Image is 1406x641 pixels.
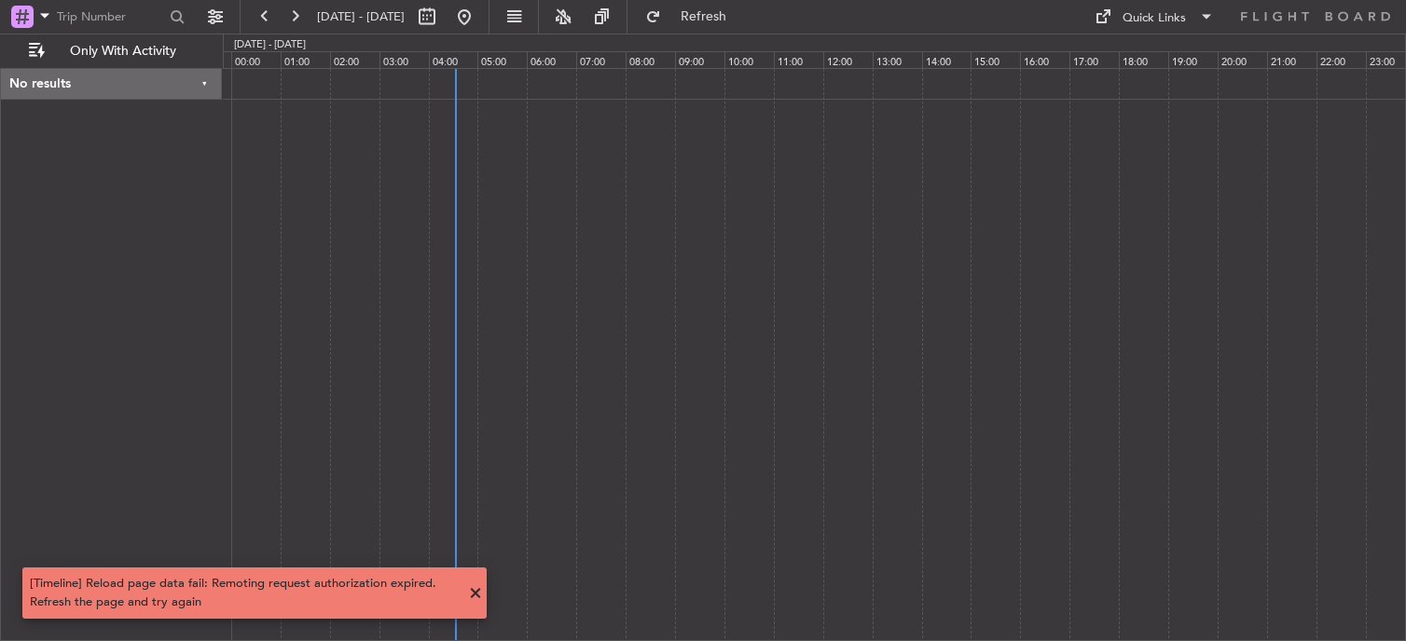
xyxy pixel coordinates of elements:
div: 13:00 [873,51,922,68]
div: 21:00 [1267,51,1316,68]
button: Only With Activity [21,36,202,66]
div: 11:00 [774,51,823,68]
div: 07:00 [576,51,626,68]
span: [DATE] - [DATE] [317,8,405,25]
div: 17:00 [1069,51,1119,68]
span: Only With Activity [48,45,197,58]
div: 00:00 [231,51,281,68]
div: 01:00 [281,51,330,68]
span: Refresh [665,10,743,23]
div: 02:00 [330,51,379,68]
div: 19:00 [1168,51,1218,68]
div: 22:00 [1316,51,1366,68]
div: [DATE] - [DATE] [234,37,306,53]
div: Quick Links [1123,9,1186,28]
div: 08:00 [626,51,675,68]
button: Quick Links [1085,2,1223,32]
div: 03:00 [379,51,429,68]
div: 20:00 [1218,51,1267,68]
div: 18:00 [1119,51,1168,68]
div: 15:00 [971,51,1020,68]
div: 06:00 [527,51,576,68]
input: Trip Number [57,3,164,31]
div: 16:00 [1020,51,1069,68]
div: 05:00 [477,51,527,68]
div: [Timeline] Reload page data fail: Remoting request authorization expired. Refresh the page and tr... [30,575,459,611]
div: 09:00 [675,51,724,68]
button: Refresh [637,2,749,32]
div: 12:00 [823,51,873,68]
div: 14:00 [922,51,972,68]
div: 04:00 [429,51,478,68]
div: 10:00 [724,51,774,68]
